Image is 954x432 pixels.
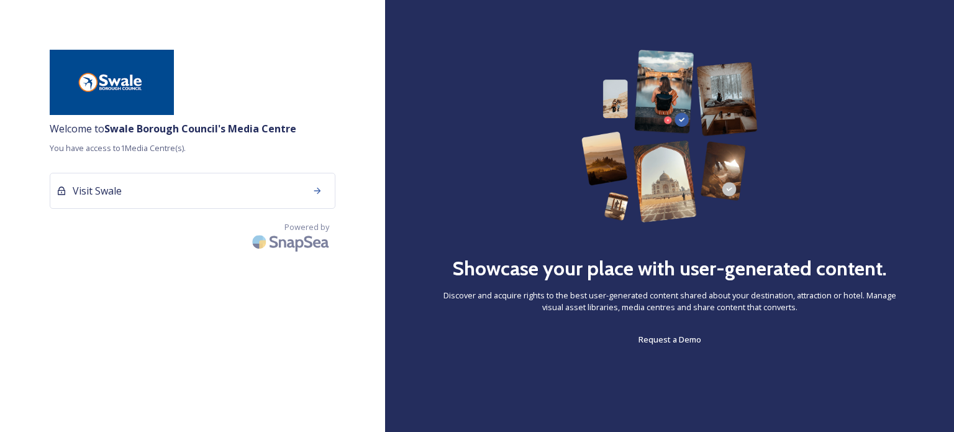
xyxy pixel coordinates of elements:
h2: Showcase your place with user-generated content. [452,254,887,283]
strong: Swale Borough Council 's Media Centre [104,122,296,136]
a: Request a Demo [638,332,701,347]
span: Powered by [284,221,329,233]
span: Welcome to [50,121,335,136]
a: Visit Swale [50,173,335,215]
span: Visit Swale [73,183,122,198]
img: SnapSea Logo [248,227,335,257]
img: download%20(4).png [50,50,174,115]
span: You have access to 1 Media Centre(s). [50,142,335,154]
span: Discover and acquire rights to the best user-generated content shared about your destination, att... [435,290,904,313]
img: 63b42ca75bacad526042e722_Group%20154-p-800.png [581,50,758,223]
span: Request a Demo [638,334,701,345]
